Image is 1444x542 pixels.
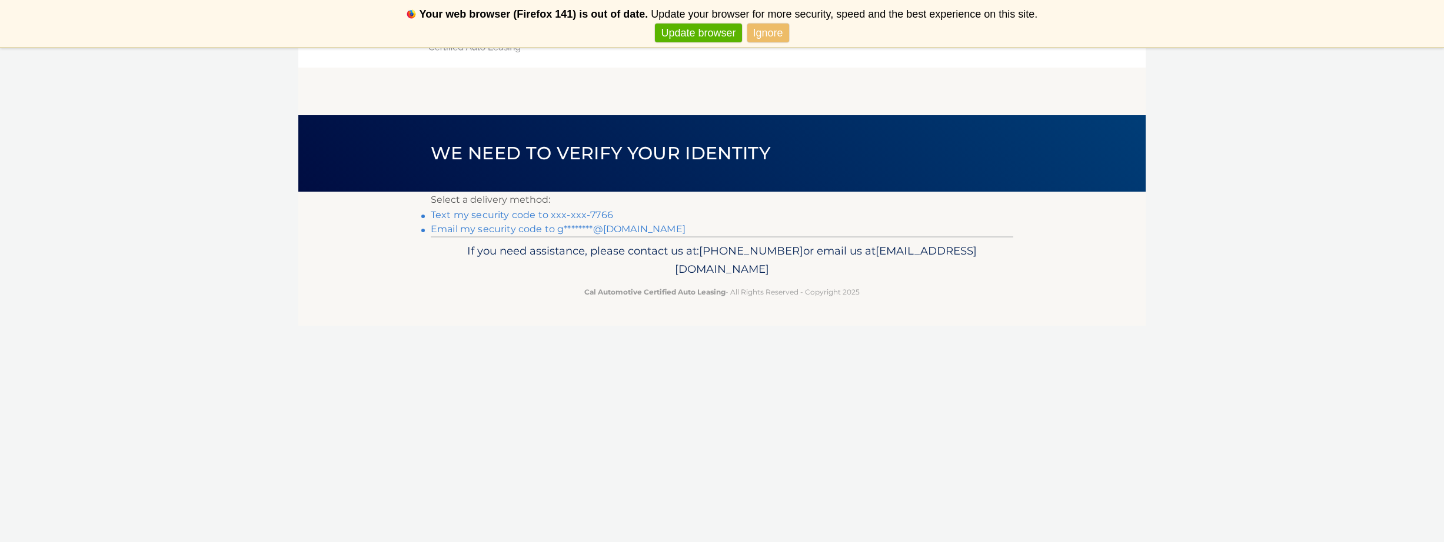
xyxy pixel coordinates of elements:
[651,8,1037,20] span: Update your browser for more security, speed and the best experience on this site.
[438,286,1006,298] p: - All Rights Reserved - Copyright 2025
[431,142,770,164] span: We need to verify your identity
[431,192,1013,208] p: Select a delivery method:
[420,8,648,20] b: Your web browser (Firefox 141) is out of date.
[584,287,726,296] strong: Cal Automotive Certified Auto Leasing
[431,223,686,235] a: Email my security code to g********@[DOMAIN_NAME]
[431,209,613,220] a: Text my security code to xxx-xxx-7766
[655,24,741,43] a: Update browser
[747,24,789,43] a: Ignore
[438,242,1006,279] p: If you need assistance, please contact us at: or email us at
[699,244,803,257] span: [PHONE_NUMBER]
